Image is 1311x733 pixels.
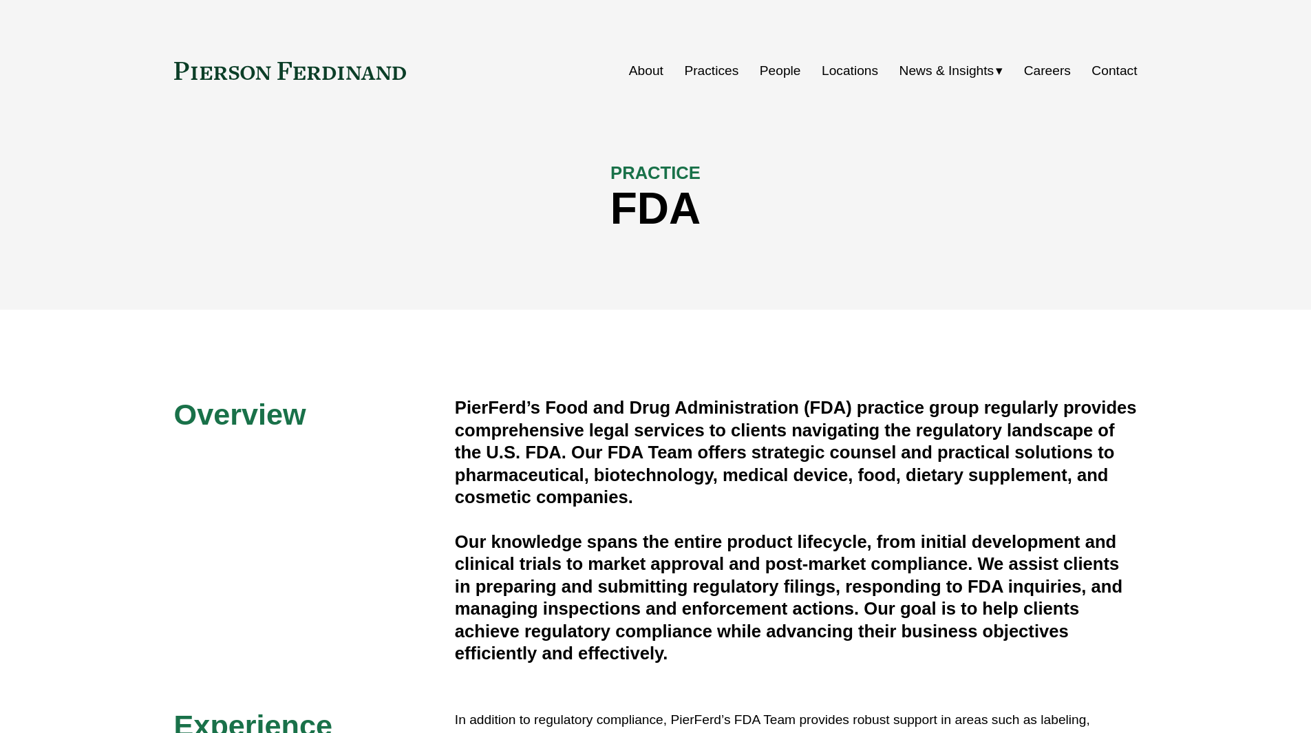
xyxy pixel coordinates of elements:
a: About [629,58,663,84]
h4: Our knowledge spans the entire product lifecycle, from initial development and clinical trials to... [455,531,1138,665]
h4: PierFerd’s Food and Drug Administration (FDA) practice group regularly provides comprehensive leg... [455,396,1138,508]
span: News & Insights [899,59,994,83]
h1: FDA [174,184,1138,234]
a: People [760,58,801,84]
span: PRACTICE [610,163,701,182]
a: Practices [684,58,738,84]
a: Careers [1024,58,1071,84]
a: folder dropdown [899,58,1003,84]
span: Overview [174,398,306,431]
a: Locations [822,58,878,84]
a: Contact [1091,58,1137,84]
